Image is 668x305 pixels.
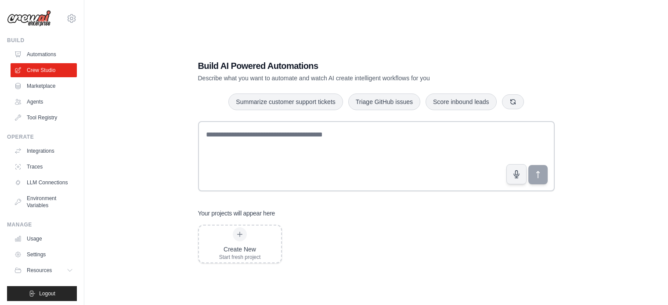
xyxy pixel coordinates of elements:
[39,290,55,297] span: Logout
[198,209,275,218] h3: Your projects will appear here
[11,263,77,277] button: Resources
[11,47,77,61] a: Automations
[506,164,527,184] button: Click to speak your automation idea
[7,221,77,228] div: Manage
[11,160,77,174] a: Traces
[11,63,77,77] a: Crew Studio
[219,254,261,261] div: Start fresh project
[11,95,77,109] a: Agents
[11,232,77,246] a: Usage
[228,93,343,110] button: Summarize customer support tickets
[198,60,493,72] h1: Build AI Powered Automations
[7,286,77,301] button: Logout
[502,94,524,109] button: Get new suggestions
[11,176,77,190] a: LLM Connections
[198,74,493,83] p: Describe what you want to automate and watch AI create intelligent workflows for you
[7,10,51,27] img: Logo
[7,133,77,140] div: Operate
[426,93,497,110] button: Score inbound leads
[27,267,52,274] span: Resources
[11,111,77,125] a: Tool Registry
[348,93,420,110] button: Triage GitHub issues
[7,37,77,44] div: Build
[11,144,77,158] a: Integrations
[11,191,77,212] a: Environment Variables
[11,79,77,93] a: Marketplace
[219,245,261,254] div: Create New
[11,248,77,262] a: Settings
